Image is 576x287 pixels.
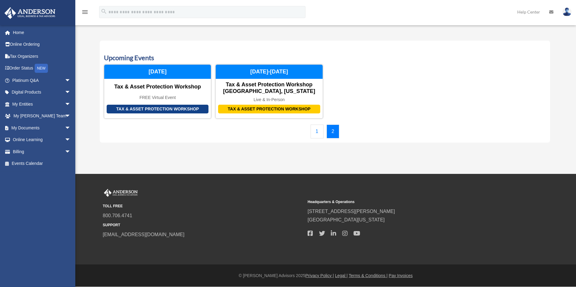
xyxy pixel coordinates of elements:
a: [STREET_ADDRESS][PERSON_NAME] [308,209,395,214]
span: arrow_drop_down [65,86,77,99]
i: menu [81,8,89,16]
span: arrow_drop_down [65,146,77,158]
div: Tax & Asset Protection Workshop [GEOGRAPHIC_DATA], [US_STATE] [216,82,322,94]
a: My Documentsarrow_drop_down [4,122,80,134]
span: arrow_drop_down [65,122,77,134]
small: SUPPORT [103,222,303,228]
div: [DATE] [104,65,211,79]
a: Events Calendar [4,158,77,170]
span: arrow_drop_down [65,98,77,110]
div: Tax & Asset Protection Workshop [218,105,320,113]
img: User Pic [562,8,571,16]
a: Order StatusNEW [4,62,80,75]
span: arrow_drop_down [65,110,77,122]
img: Anderson Advisors Platinum Portal [3,7,57,19]
a: Home [4,26,80,39]
a: Digital Productsarrow_drop_down [4,86,80,98]
div: NEW [35,64,48,73]
a: Tax & Asset Protection Workshop Tax & Asset Protection Workshop [GEOGRAPHIC_DATA], [US_STATE] Liv... [215,64,323,119]
div: FREE Virtual Event [104,95,211,100]
a: My [PERSON_NAME] Teamarrow_drop_down [4,110,80,122]
span: arrow_drop_down [65,134,77,146]
span: arrow_drop_down [65,74,77,87]
small: TOLL FREE [103,203,303,209]
a: Platinum Q&Aarrow_drop_down [4,74,80,86]
a: Pay Invoices [389,273,412,278]
a: Tax & Asset Protection Workshop Tax & Asset Protection Workshop FREE Virtual Event [DATE] [104,64,211,119]
a: menu [81,11,89,16]
h3: Upcoming Events [104,53,546,63]
a: [EMAIL_ADDRESS][DOMAIN_NAME] [103,232,184,237]
a: My Entitiesarrow_drop_down [4,98,80,110]
a: 800.706.4741 [103,213,132,218]
i: search [101,8,107,15]
a: Tax Organizers [4,50,80,62]
div: © [PERSON_NAME] Advisors 2025 [75,272,576,279]
a: Privacy Policy | [305,273,334,278]
a: 2 [327,125,340,138]
a: Terms & Conditions | [349,273,388,278]
div: Tax & Asset Protection Workshop [107,105,208,113]
div: Live & In-Person [216,97,322,102]
a: [GEOGRAPHIC_DATA][US_STATE] [308,217,385,222]
a: Online Learningarrow_drop_down [4,134,80,146]
a: 1 [311,125,324,138]
a: Online Ordering [4,39,80,51]
div: [DATE]-[DATE] [216,65,322,79]
img: Anderson Advisors Platinum Portal [103,189,139,197]
a: Legal | [335,273,348,278]
small: Headquarters & Operations [308,199,508,205]
div: Tax & Asset Protection Workshop [104,84,211,90]
a: Billingarrow_drop_down [4,146,80,158]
